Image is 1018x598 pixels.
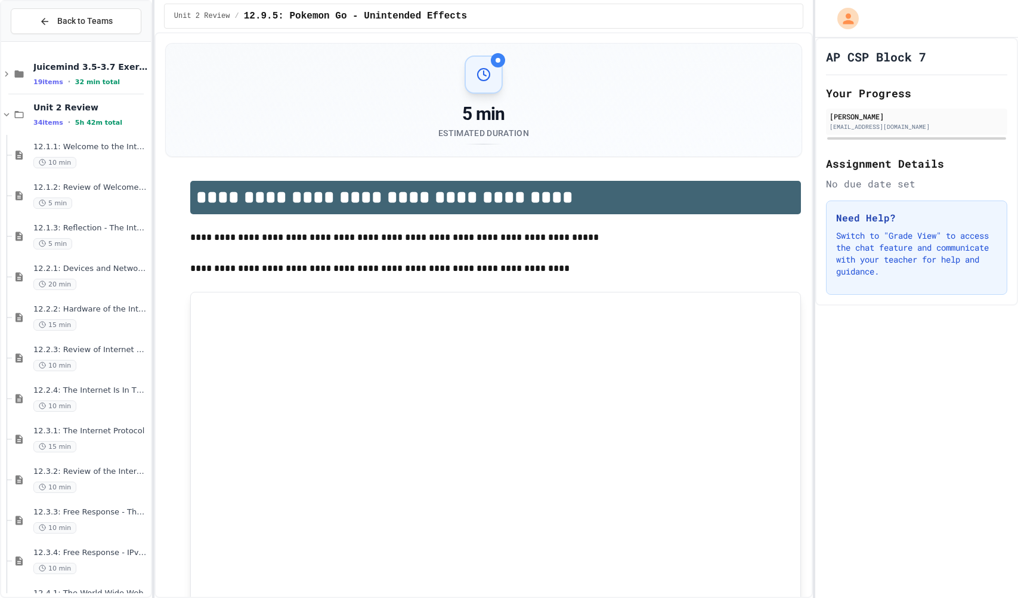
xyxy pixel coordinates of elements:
span: 19 items [33,78,63,86]
button: Back to Teams [11,8,141,34]
span: 12.9.5: Pokemon Go - Unintended Effects [244,9,467,23]
h1: AP CSP Block 7 [826,48,926,65]
span: 10 min [33,563,76,574]
span: / [234,11,239,21]
div: 5 min [438,103,529,125]
span: 5 min [33,238,72,249]
span: 15 min [33,319,76,331]
span: 10 min [33,522,76,534]
span: 12.2.2: Hardware of the Internet [33,304,148,315]
h2: Your Progress [826,85,1007,101]
span: • [68,77,70,87]
span: 5h 42m total [75,119,122,127]
div: Estimated Duration [438,127,529,139]
span: Back to Teams [57,15,113,27]
span: 12.2.1: Devices and Networks [33,264,148,274]
span: Unit 2 Review [33,102,148,113]
span: 34 items [33,119,63,127]
span: 12.3.1: The Internet Protocol [33,426,148,436]
span: 12.3.3: Free Response - The Need for IP [33,507,148,517]
span: 5 min [33,198,72,209]
span: 12.2.4: The Internet Is In The Ocean [33,386,148,396]
span: 15 min [33,441,76,452]
span: 10 min [33,482,76,493]
span: 10 min [33,400,76,412]
span: 12.1.2: Review of Welcome to the Internet [33,183,148,193]
span: 10 min [33,360,76,371]
span: 12.2.3: Review of Internet Hardware [33,345,148,355]
span: 20 min [33,279,76,290]
h2: Assignment Details [826,155,1007,172]
span: 32 min total [75,78,120,86]
div: [PERSON_NAME] [830,111,1004,122]
span: 10 min [33,157,76,168]
iframe: chat widget [919,498,1006,549]
span: 12.1.3: Reflection - The Internet and You [33,223,148,233]
span: Unit 2 Review [174,11,230,21]
div: [EMAIL_ADDRESS][DOMAIN_NAME] [830,122,1004,131]
div: My Account [825,5,862,32]
span: 12.3.2: Review of the Internet Protocol [33,467,148,477]
span: Juicemind 3.5-3.7 Exercises [33,61,148,72]
div: No due date set [826,177,1007,191]
span: 12.3.4: Free Response - IPv4 vs. IPv6 [33,548,148,558]
h3: Need Help? [836,211,997,225]
p: Switch to "Grade View" to access the chat feature and communicate with your teacher for help and ... [836,230,997,278]
span: • [68,118,70,127]
iframe: chat widget [968,550,1006,586]
span: 12.1.1: Welcome to the Internet [33,142,148,152]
